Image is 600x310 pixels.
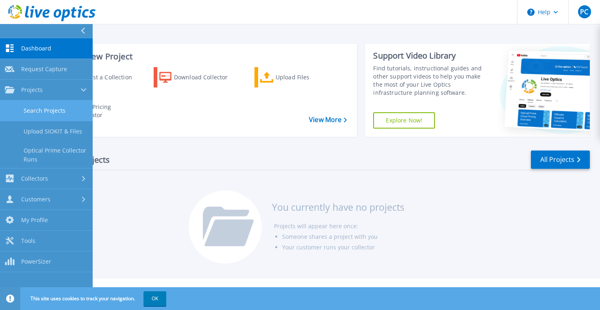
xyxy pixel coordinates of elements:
[373,64,486,97] div: Find tutorials, instructional guides and other support videos to help you make the most of your L...
[373,50,486,61] div: Support Video Library
[53,67,137,87] a: Request a Collection
[143,291,166,306] button: OK
[373,112,435,129] a: Explore Now!
[75,69,135,85] div: Request a Collection
[154,67,237,87] a: Download Collector
[53,101,137,121] a: Cloud Pricing Calculator
[531,151,590,169] a: All Projects
[21,65,67,73] span: Request Capture
[21,175,48,182] span: Collectors
[21,237,35,245] span: Tools
[282,242,404,253] li: Your customer runs your collector
[254,67,338,87] a: Upload Files
[272,203,404,212] h3: You currently have no projects
[21,86,43,94] span: Projects
[58,52,347,61] h3: Start a New Project
[21,216,48,224] span: My Profile
[21,258,51,265] span: PowerSizer
[282,231,404,242] li: Someone shares a project with you
[580,9,588,15] span: PC
[309,116,347,124] a: View More
[22,291,166,306] span: This site uses cookies to track your navigation.
[276,69,336,85] div: Upload Files
[21,45,51,52] span: Dashboard
[174,69,235,85] div: Download Collector
[21,196,50,203] span: Customers
[274,221,404,231] li: Projects will appear here once:
[74,103,135,119] div: Cloud Pricing Calculator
